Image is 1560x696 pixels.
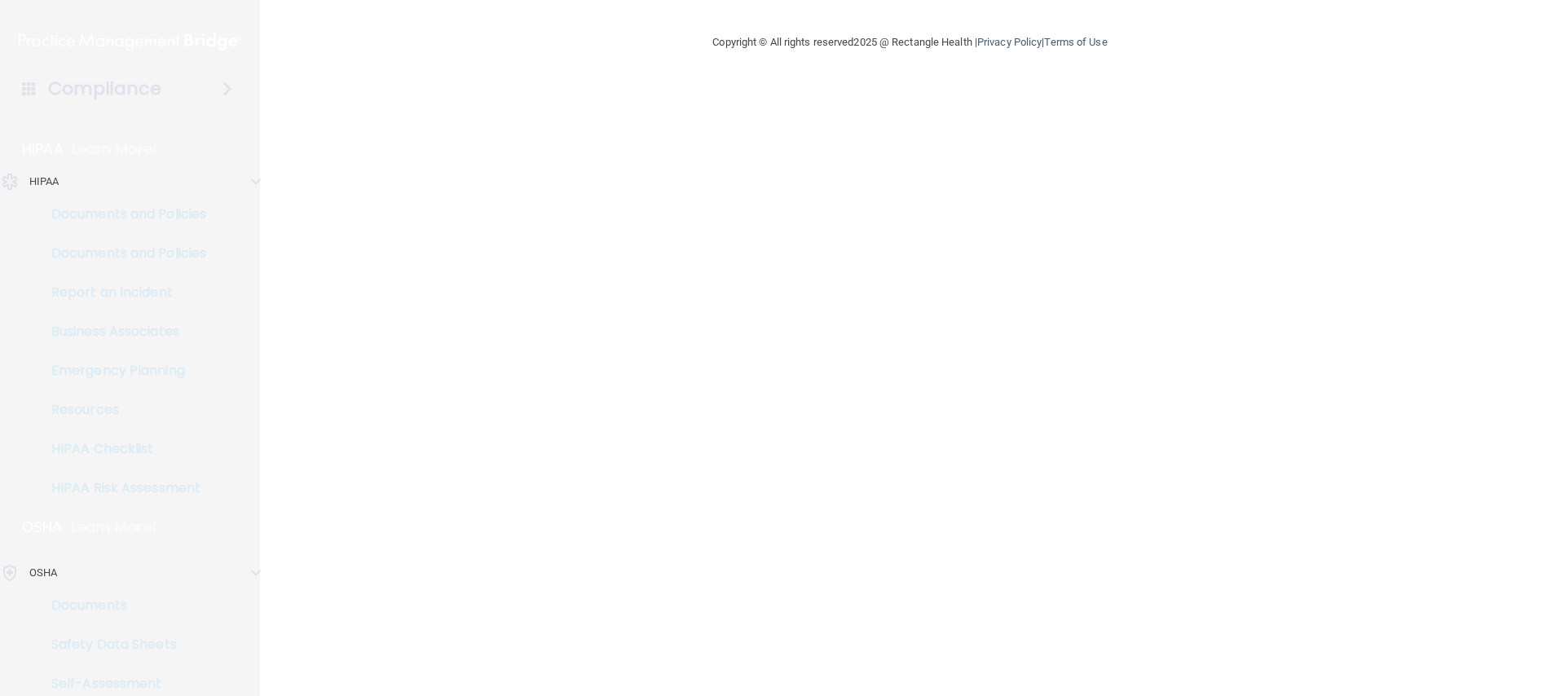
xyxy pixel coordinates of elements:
p: HIPAA Checklist [11,441,233,457]
img: PMB logo [19,25,240,58]
p: Documents and Policies [11,245,233,262]
p: Emergency Planning [11,363,233,379]
p: HIPAA [22,139,64,159]
p: HIPAA Risk Assessment [11,480,233,496]
p: Learn More! [72,139,158,159]
p: Documents [11,597,233,614]
p: Report an Incident [11,284,233,301]
p: Safety Data Sheets [11,637,233,653]
p: Self-Assessment [11,676,233,692]
p: Business Associates [11,324,233,340]
p: Learn More! [71,518,157,537]
a: Privacy Policy [977,36,1042,48]
p: OSHA [29,563,57,583]
p: HIPAA [29,172,59,192]
div: Copyright © All rights reserved 2025 @ Rectangle Health | | [612,16,1207,68]
p: OSHA [22,518,63,537]
a: Terms of Use [1044,36,1107,48]
p: Documents and Policies [11,206,233,222]
p: Resources [11,402,233,418]
h4: Compliance [48,77,161,100]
